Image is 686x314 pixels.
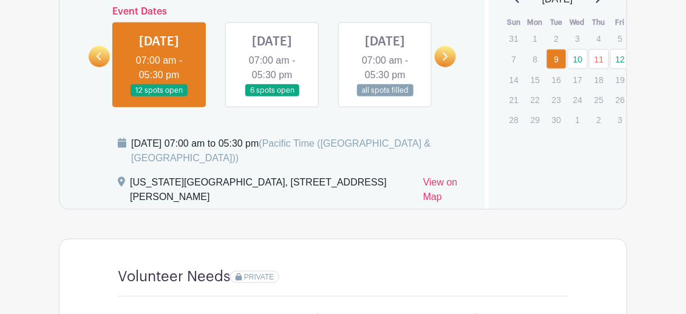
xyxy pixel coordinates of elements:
p: 3 [568,29,588,48]
h4: Volunteer Needs [118,269,230,286]
a: View on Map [423,175,470,209]
th: Mon [525,16,546,28]
p: 28 [504,110,524,129]
p: 3 [610,110,630,129]
a: 12 [610,49,630,69]
p: 1 [525,29,545,48]
a: 10 [568,49,588,69]
th: Fri [610,16,631,28]
th: Sun [503,16,525,28]
span: (Pacific Time ([GEOGRAPHIC_DATA] & [GEOGRAPHIC_DATA])) [131,138,431,163]
p: 16 [546,70,566,89]
a: 9 [546,49,566,69]
p: 23 [546,90,566,109]
h6: Event Dates [110,6,435,18]
p: 17 [568,70,588,89]
p: 31 [504,29,524,48]
p: 21 [504,90,524,109]
p: 22 [525,90,545,109]
p: 30 [546,110,566,129]
p: 7 [504,50,524,68]
p: 26 [610,90,630,109]
th: Thu [588,16,610,28]
div: [DATE] 07:00 am to 05:30 pm [131,136,470,165]
p: 2 [546,29,566,48]
p: 14 [504,70,524,89]
a: 11 [589,49,609,69]
p: 25 [589,90,609,109]
p: 2 [589,110,609,129]
p: 8 [525,50,545,68]
p: 1 [568,110,588,129]
p: 18 [589,70,609,89]
p: 19 [610,70,630,89]
div: [US_STATE][GEOGRAPHIC_DATA], [STREET_ADDRESS][PERSON_NAME] [130,175,413,209]
p: 5 [610,29,630,48]
p: 24 [568,90,588,109]
p: 29 [525,110,545,129]
p: 15 [525,70,545,89]
p: 4 [589,29,609,48]
th: Wed [567,16,588,28]
th: Tue [546,16,567,28]
span: PRIVATE [244,273,274,281]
